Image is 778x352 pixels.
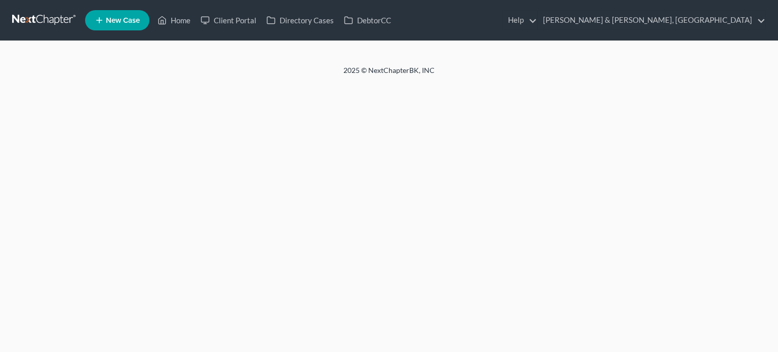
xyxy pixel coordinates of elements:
new-legal-case-button: New Case [85,10,149,30]
a: Home [152,11,196,29]
a: DebtorCC [339,11,396,29]
div: 2025 © NextChapterBK, INC [100,65,678,84]
a: Help [503,11,537,29]
a: Client Portal [196,11,261,29]
a: [PERSON_NAME] & [PERSON_NAME], [GEOGRAPHIC_DATA] [538,11,765,29]
a: Directory Cases [261,11,339,29]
